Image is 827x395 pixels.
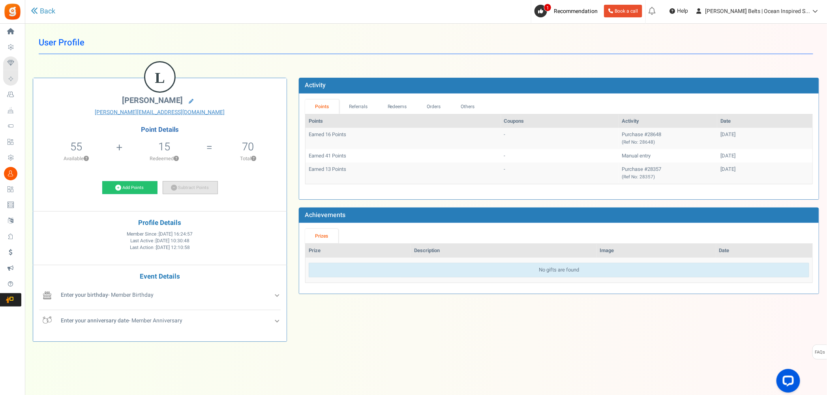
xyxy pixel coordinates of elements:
[622,152,651,159] span: Manual entry
[39,109,281,116] a: [PERSON_NAME][EMAIL_ADDRESS][DOMAIN_NAME]
[716,244,812,258] th: Date
[720,131,809,139] div: [DATE]
[305,80,326,90] b: Activity
[604,5,642,17] a: Book a call
[815,345,825,360] span: FAQs
[4,3,21,21] img: Gratisfaction
[501,128,619,149] td: -
[84,156,89,161] button: ?
[306,128,501,149] td: Earned 16 Points
[417,99,451,114] a: Orders
[305,229,338,243] a: Prizes
[174,156,179,161] button: ?
[37,155,115,162] p: Available
[145,62,174,93] figcaption: L
[61,291,154,299] span: - Member Birthday
[411,244,597,258] th: Description
[377,99,417,114] a: Redeems
[597,244,716,258] th: Image
[720,166,809,173] div: [DATE]
[501,114,619,128] th: Coupons
[666,5,691,17] a: Help
[158,141,170,153] h5: 15
[705,7,810,15] span: [PERSON_NAME] Belts | Ocean Inspired S...
[61,316,129,325] b: Enter your anniversary date
[242,141,254,153] h5: 70
[305,99,339,114] a: Points
[70,139,82,155] span: 55
[61,316,182,325] span: - Member Anniversary
[127,231,193,238] span: Member Since :
[306,114,501,128] th: Points
[306,244,411,258] th: Prize
[622,174,655,180] small: (Ref No: 28357)
[159,231,193,238] span: [DATE] 16:24:57
[130,238,189,244] span: Last Active :
[251,156,256,161] button: ?
[339,99,378,114] a: Referrals
[102,181,158,195] a: Add Points
[306,163,501,183] td: Earned 13 Points
[717,114,812,128] th: Date
[163,181,218,195] a: Subtract Points
[619,128,717,149] td: Purchase #28648
[306,149,501,163] td: Earned 41 Points
[619,163,717,183] td: Purchase #28357
[622,139,655,146] small: (Ref No: 28648)
[130,244,190,251] span: Last Action :
[501,163,619,183] td: -
[619,114,717,128] th: Activity
[305,210,345,220] b: Achievements
[123,155,205,162] p: Redeemed
[544,4,551,11] span: 1
[156,238,189,244] span: [DATE] 10:30:48
[309,263,809,277] div: No gifts are found
[451,99,485,114] a: Others
[156,244,190,251] span: [DATE] 12:10:58
[534,5,601,17] a: 1 Recommendation
[39,32,813,54] h1: User Profile
[214,155,283,162] p: Total
[122,95,183,106] span: [PERSON_NAME]
[675,7,688,15] span: Help
[720,152,809,160] div: [DATE]
[554,7,598,15] span: Recommendation
[501,149,619,163] td: -
[39,219,281,227] h4: Profile Details
[61,291,108,299] b: Enter your birthday
[39,273,281,281] h4: Event Details
[33,126,287,133] h4: Point Details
